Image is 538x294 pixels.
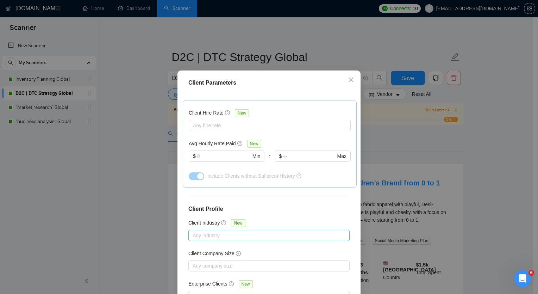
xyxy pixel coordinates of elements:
span: 6 [528,270,534,276]
span: New [235,109,249,117]
span: question-circle [236,251,242,256]
span: New [239,280,253,288]
span: New [231,219,245,227]
span: question-circle [229,281,234,287]
span: close [348,77,354,82]
button: Close [342,71,361,90]
span: $ [279,152,282,160]
h5: Client Hire Rate [189,109,224,117]
h4: Client Profile [188,205,350,213]
h5: Client Industry [188,219,220,227]
h5: Enterprise Clients [188,280,227,288]
h5: Avg Hourly Rate Paid [189,140,236,147]
div: - [264,151,275,170]
span: question-circle [225,110,231,116]
span: Max [337,152,346,160]
span: $ [193,152,196,160]
span: question-circle [221,220,227,226]
input: ∞ [283,152,336,160]
div: Client Parameters [188,79,350,87]
span: Include Clients without Sufficient History [207,173,295,179]
input: 0 [197,152,251,160]
span: question-circle [237,141,243,146]
span: question-circle [296,173,301,178]
h5: Client Company Size [188,250,234,257]
span: New [247,140,261,148]
span: Min [252,152,261,160]
iframe: Intercom live chat [514,270,531,287]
